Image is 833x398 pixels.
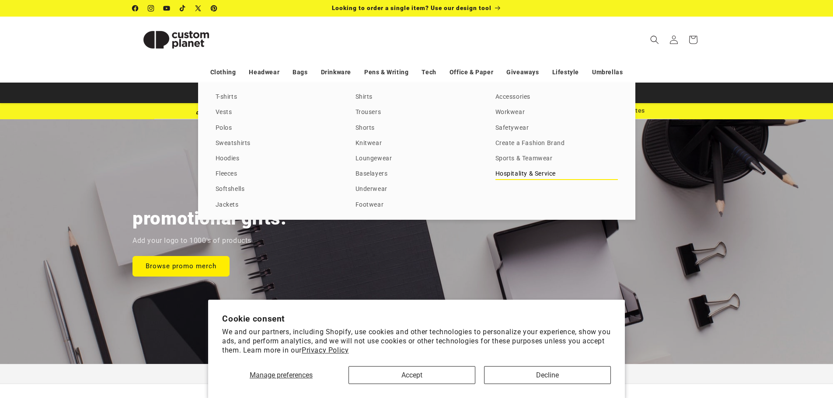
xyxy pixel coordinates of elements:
a: Pens & Writing [364,65,408,80]
a: Office & Paper [450,65,493,80]
p: We and our partners, including Shopify, use cookies and other technologies to personalize your ex... [222,328,611,355]
a: Workwear [495,107,618,118]
a: Polos [216,122,338,134]
a: Shirts [356,91,478,103]
a: Baselayers [356,168,478,180]
a: Umbrellas [592,65,623,80]
p: Add your logo to 1000's of products [132,235,251,247]
a: Fleeces [216,168,338,180]
a: Knitwear [356,138,478,149]
a: Lifestyle [552,65,579,80]
img: Custom Planet [132,20,220,59]
a: Custom Planet [129,17,223,62]
a: Vests [216,107,338,118]
h2: promotional gifts. [132,207,286,230]
button: Accept [349,366,475,384]
a: Giveaways [506,65,539,80]
button: Decline [484,366,611,384]
a: Sweatshirts [216,138,338,149]
a: T-shirts [216,91,338,103]
a: Drinkware [321,65,351,80]
a: Underwear [356,183,478,195]
summary: Search [645,30,664,49]
a: Create a Fashion Brand [495,138,618,149]
a: Loungewear [356,153,478,165]
a: Hospitality & Service [495,168,618,180]
a: Sports & Teamwear [495,153,618,165]
a: Softshells [216,183,338,195]
a: Browse promo merch [132,256,230,276]
a: Footwear [356,199,478,211]
a: Trousers [356,107,478,118]
a: Shorts [356,122,478,134]
a: Tech [422,65,436,80]
a: Accessories [495,91,618,103]
h2: Cookie consent [222,314,611,324]
a: Clothing [210,65,236,80]
a: Hoodies [216,153,338,165]
a: Headwear [249,65,279,80]
iframe: Chat Widget [687,304,833,398]
a: Bags [293,65,307,80]
button: Manage preferences [222,366,340,384]
a: Jackets [216,199,338,211]
span: Manage preferences [250,371,313,379]
a: Safetywear [495,122,618,134]
a: Privacy Policy [302,346,349,354]
span: Looking to order a single item? Use our design tool [332,4,491,11]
